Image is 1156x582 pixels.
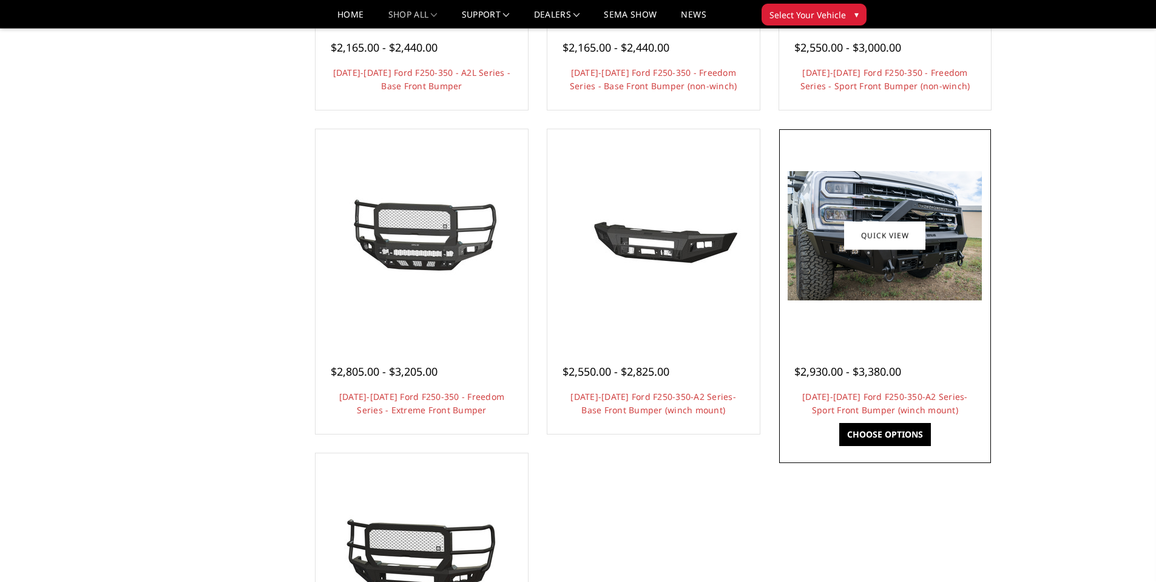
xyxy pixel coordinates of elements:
a: Support [462,10,510,28]
a: News [681,10,706,28]
span: ▾ [854,8,859,21]
span: $2,165.00 - $2,440.00 [331,40,438,55]
span: Select Your Vehicle [769,8,846,21]
a: [DATE]-[DATE] Ford F250-350 - Freedom Series - Sport Front Bumper (non-winch) [800,67,970,92]
a: 2023-2025 Ford F250-350 - Freedom Series - Extreme Front Bumper 2023-2025 Ford F250-350 - Freedom... [319,132,525,339]
span: $2,550.00 - $2,825.00 [563,364,669,379]
a: 2023-2025 Ford F250-350-A2 Series-Sport Front Bumper (winch mount) 2023-2025 Ford F250-350-A2 Ser... [782,132,989,339]
a: [DATE]-[DATE] Ford F250-350-A2 Series-Base Front Bumper (winch mount) [570,391,736,416]
a: [DATE]-[DATE] Ford F250-350-A2 Series-Sport Front Bumper (winch mount) [802,391,968,416]
a: Home [337,10,363,28]
a: [DATE]-[DATE] Ford F250-350 - Freedom Series - Extreme Front Bumper [339,391,504,416]
a: [DATE]-[DATE] Ford F250-350 - Freedom Series - Base Front Bumper (non-winch) [570,67,737,92]
span: $2,805.00 - $3,205.00 [331,364,438,379]
a: Dealers [534,10,580,28]
img: 2023-2025 Ford F250-350-A2 Series-Sport Front Bumper (winch mount) [788,171,982,300]
button: Select Your Vehicle [762,4,867,25]
a: Quick view [844,222,925,250]
a: shop all [388,10,438,28]
a: SEMA Show [604,10,657,28]
span: $2,165.00 - $2,440.00 [563,40,669,55]
a: 2023-2025 Ford F250-350-A2 Series-Base Front Bumper (winch mount) 2023-2025 Ford F250-350-A2 Seri... [550,132,757,339]
span: $2,930.00 - $3,380.00 [794,364,901,379]
a: Choose Options [839,423,931,446]
span: $2,550.00 - $3,000.00 [794,40,901,55]
a: [DATE]-[DATE] Ford F250-350 - A2L Series - Base Front Bumper [333,67,511,92]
